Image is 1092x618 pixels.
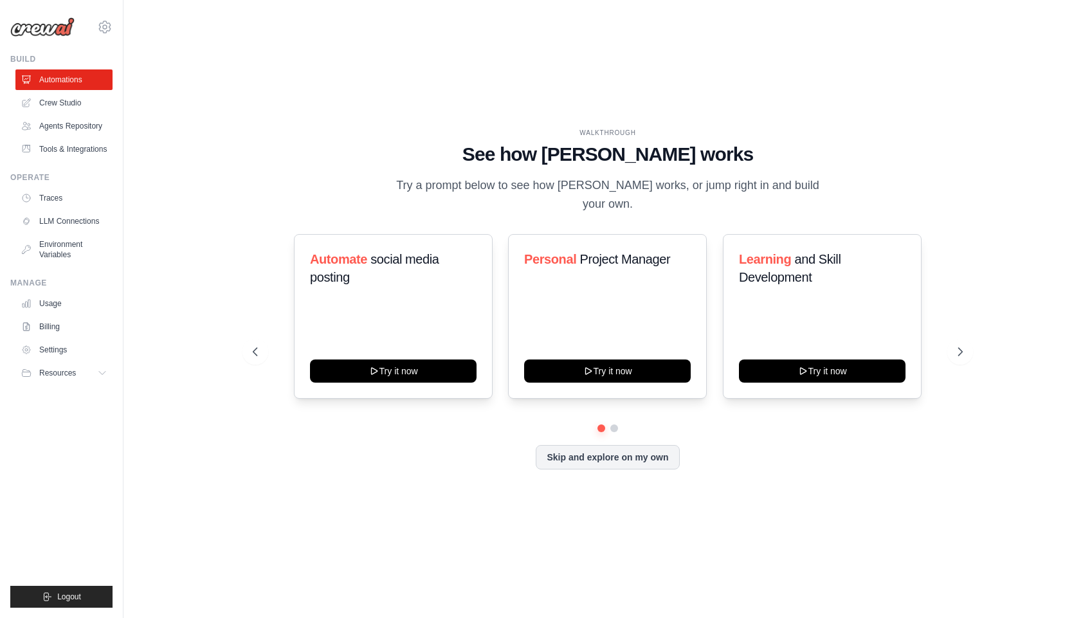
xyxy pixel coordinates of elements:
div: Manage [10,278,113,288]
button: Resources [15,363,113,383]
span: Logout [57,592,81,602]
button: Skip and explore on my own [536,445,679,469]
img: Logo [10,17,75,37]
span: and Skill Development [739,252,841,284]
span: Project Manager [580,252,671,266]
a: Usage [15,293,113,314]
span: Resources [39,368,76,378]
h1: See how [PERSON_NAME] works [253,143,963,166]
a: Traces [15,188,113,208]
span: social media posting [310,252,439,284]
span: Learning [739,252,791,266]
a: Settings [15,340,113,360]
div: Build [10,54,113,64]
p: Try a prompt below to see how [PERSON_NAME] works, or jump right in and build your own. [392,176,824,214]
a: Tools & Integrations [15,139,113,159]
div: WALKTHROUGH [253,128,963,138]
a: Automations [15,69,113,90]
a: Agents Repository [15,116,113,136]
a: Environment Variables [15,234,113,265]
a: Crew Studio [15,93,113,113]
a: LLM Connections [15,211,113,232]
button: Logout [10,586,113,608]
button: Try it now [310,359,477,383]
span: Automate [310,252,367,266]
span: Personal [524,252,576,266]
a: Billing [15,316,113,337]
div: Operate [10,172,113,183]
button: Try it now [524,359,691,383]
button: Try it now [739,359,905,383]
